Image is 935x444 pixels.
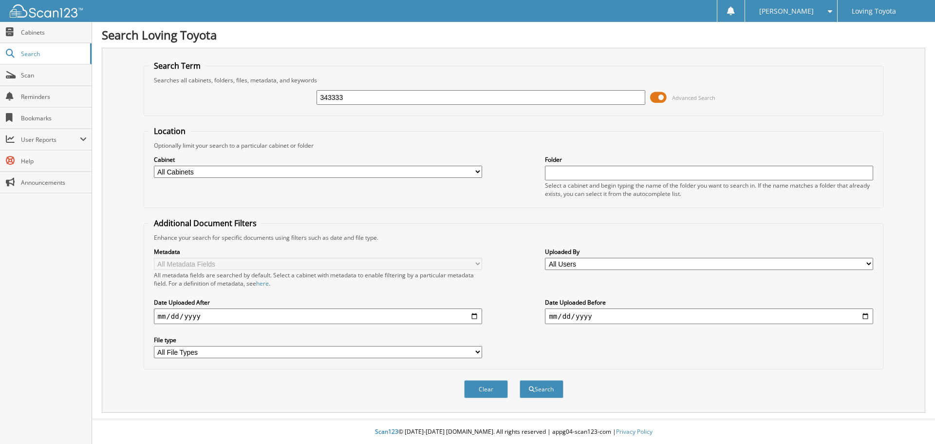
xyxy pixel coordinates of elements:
span: Bookmarks [21,114,87,122]
span: [PERSON_NAME] [759,8,814,14]
div: Enhance your search for specific documents using filters such as date and file type. [149,233,879,242]
img: scan123-logo-white.svg [10,4,83,18]
div: Searches all cabinets, folders, files, metadata, and keywords [149,76,879,84]
input: start [154,309,482,324]
span: Reminders [21,93,87,101]
legend: Location [149,126,190,136]
label: File type [154,336,482,344]
a: here [256,279,269,288]
h1: Search Loving Toyota [102,27,925,43]
button: Search [520,380,563,398]
legend: Additional Document Filters [149,218,262,229]
span: Scan [21,71,87,79]
button: Clear [464,380,508,398]
div: Optionally limit your search to a particular cabinet or folder [149,141,879,150]
div: Select a cabinet and begin typing the name of the folder you want to search in. If the name match... [545,181,873,198]
legend: Search Term [149,60,206,71]
label: Folder [545,155,873,164]
span: Advanced Search [672,94,715,101]
input: end [545,309,873,324]
div: © [DATE]-[DATE] [DOMAIN_NAME]. All rights reserved | appg04-scan123-com | [92,420,935,444]
span: Loving Toyota [852,8,896,14]
label: Cabinet [154,155,482,164]
span: Announcements [21,178,87,187]
label: Date Uploaded After [154,298,482,307]
a: Privacy Policy [616,427,653,436]
label: Date Uploaded Before [545,298,873,307]
span: Help [21,157,87,165]
div: All metadata fields are searched by default. Select a cabinet with metadata to enable filtering b... [154,271,482,288]
iframe: Chat Widget [886,397,935,444]
label: Uploaded By [545,248,873,256]
span: Cabinets [21,28,87,37]
span: Scan123 [375,427,398,436]
span: Search [21,50,85,58]
label: Metadata [154,248,482,256]
span: User Reports [21,135,80,144]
